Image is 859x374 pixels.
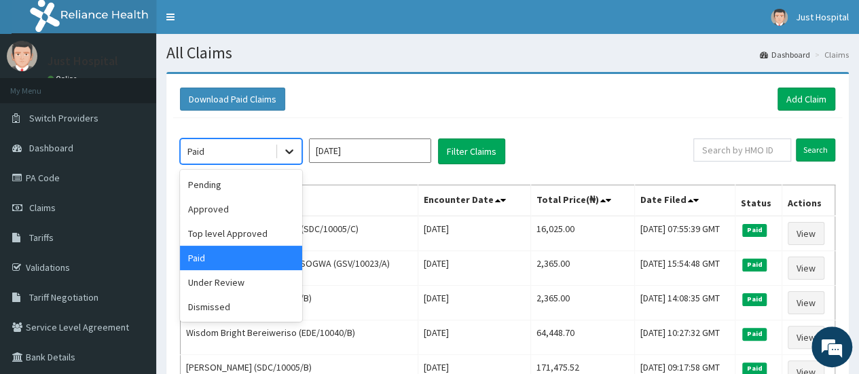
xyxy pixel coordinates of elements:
[788,326,824,349] a: View
[181,320,418,355] td: Wisdom Bright Bereiweriso (EDE/10040/B)
[635,286,735,320] td: [DATE] 14:08:35 GMT
[48,55,118,67] p: Just Hospital
[530,216,634,251] td: 16,025.00
[760,49,810,60] a: Dashboard
[223,7,255,39] div: Minimize live chat window
[788,257,824,280] a: View
[309,138,431,163] input: Select Month and Year
[796,11,849,23] span: Just Hospital
[180,221,302,246] div: Top level Approved
[187,145,204,158] div: Paid
[530,286,634,320] td: 2,365.00
[7,238,259,286] textarea: Type your message and hit 'Enter'
[742,259,767,271] span: Paid
[782,185,835,217] th: Actions
[418,216,531,251] td: [DATE]
[811,49,849,60] li: Claims
[418,251,531,286] td: [DATE]
[438,138,505,164] button: Filter Claims
[530,251,634,286] td: 2,365.00
[25,68,55,102] img: d_794563401_company_1708531726252_794563401
[180,295,302,319] div: Dismissed
[418,185,531,217] th: Encounter Date
[180,246,302,270] div: Paid
[788,222,824,245] a: View
[48,74,80,83] a: Online
[530,185,634,217] th: Total Price(₦)
[29,231,54,244] span: Tariffs
[180,88,285,111] button: Download Paid Claims
[635,185,735,217] th: Date Filed
[693,138,791,162] input: Search by HMO ID
[742,328,767,340] span: Paid
[635,320,735,355] td: [DATE] 10:27:32 GMT
[180,197,302,221] div: Approved
[71,76,228,94] div: Chat with us now
[796,138,835,162] input: Search
[735,185,782,217] th: Status
[180,270,302,295] div: Under Review
[180,172,302,197] div: Pending
[166,44,849,62] h1: All Claims
[530,320,634,355] td: 64,448.70
[79,105,187,242] span: We're online!
[778,88,835,111] a: Add Claim
[742,224,767,236] span: Paid
[29,112,98,124] span: Switch Providers
[418,320,531,355] td: [DATE]
[29,202,56,214] span: Claims
[742,293,767,305] span: Paid
[7,41,37,71] img: User Image
[771,9,788,26] img: User Image
[635,216,735,251] td: [DATE] 07:55:39 GMT
[418,286,531,320] td: [DATE]
[635,251,735,286] td: [DATE] 15:54:48 GMT
[788,291,824,314] a: View
[29,291,98,303] span: Tariff Negotiation
[29,142,73,154] span: Dashboard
